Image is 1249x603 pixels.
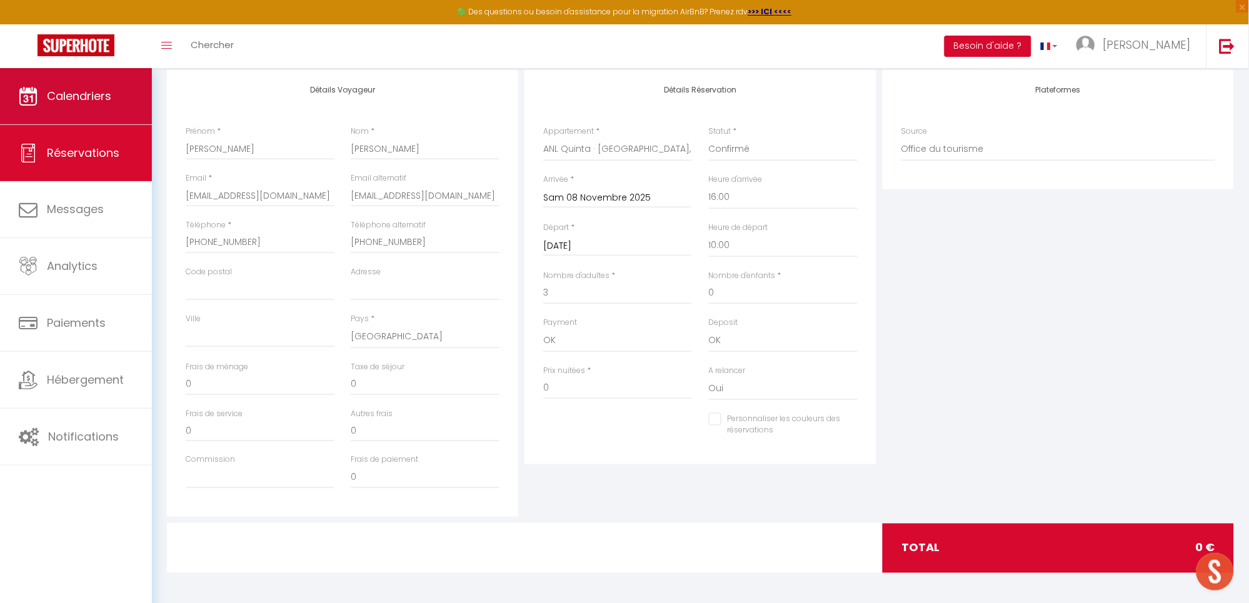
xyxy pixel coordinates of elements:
[351,361,404,373] label: Taxe de séjour
[748,6,792,17] a: >>> ICI <<<<
[1220,38,1235,54] img: logout
[1196,539,1215,557] span: 0 €
[1196,553,1234,591] div: Ouvrir le chat
[709,317,738,329] label: Deposit
[191,38,234,51] span: Chercher
[543,222,569,234] label: Départ
[351,408,393,420] label: Autres frais
[47,145,119,161] span: Réservations
[186,126,215,137] label: Prénom
[186,266,232,278] label: Code postal
[709,174,763,186] label: Heure d'arrivée
[883,524,1233,572] div: total
[709,270,776,282] label: Nombre d'enfants
[47,88,111,104] span: Calendriers
[47,315,106,331] span: Paiements
[945,36,1031,57] button: Besoin d'aide ?
[543,270,609,282] label: Nombre d'adultes
[351,126,369,137] label: Nom
[186,313,201,325] label: Ville
[186,172,206,184] label: Email
[351,172,406,184] label: Email alternatif
[48,429,119,444] span: Notifications
[38,34,114,56] img: Super Booking
[351,313,369,325] label: Pays
[186,86,499,94] h4: Détails Voyageur
[47,258,98,274] span: Analytics
[351,454,418,466] label: Frais de paiement
[543,317,577,329] label: Payment
[543,86,857,94] h4: Détails Réservation
[709,365,746,377] label: A relancer
[186,361,248,373] label: Frais de ménage
[1076,36,1095,54] img: ...
[543,174,568,186] label: Arrivée
[1103,37,1191,52] span: [PERSON_NAME]
[1067,24,1206,68] a: ... [PERSON_NAME]
[709,222,768,234] label: Heure de départ
[47,201,104,217] span: Messages
[901,86,1215,94] h4: Plateformes
[186,454,235,466] label: Commission
[543,126,594,137] label: Appartement
[351,266,381,278] label: Adresse
[901,126,928,137] label: Source
[351,219,426,231] label: Téléphone alternatif
[47,372,124,387] span: Hébergement
[186,408,243,420] label: Frais de service
[543,365,585,377] label: Prix nuitées
[709,126,731,137] label: Statut
[186,219,226,231] label: Téléphone
[181,24,243,68] a: Chercher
